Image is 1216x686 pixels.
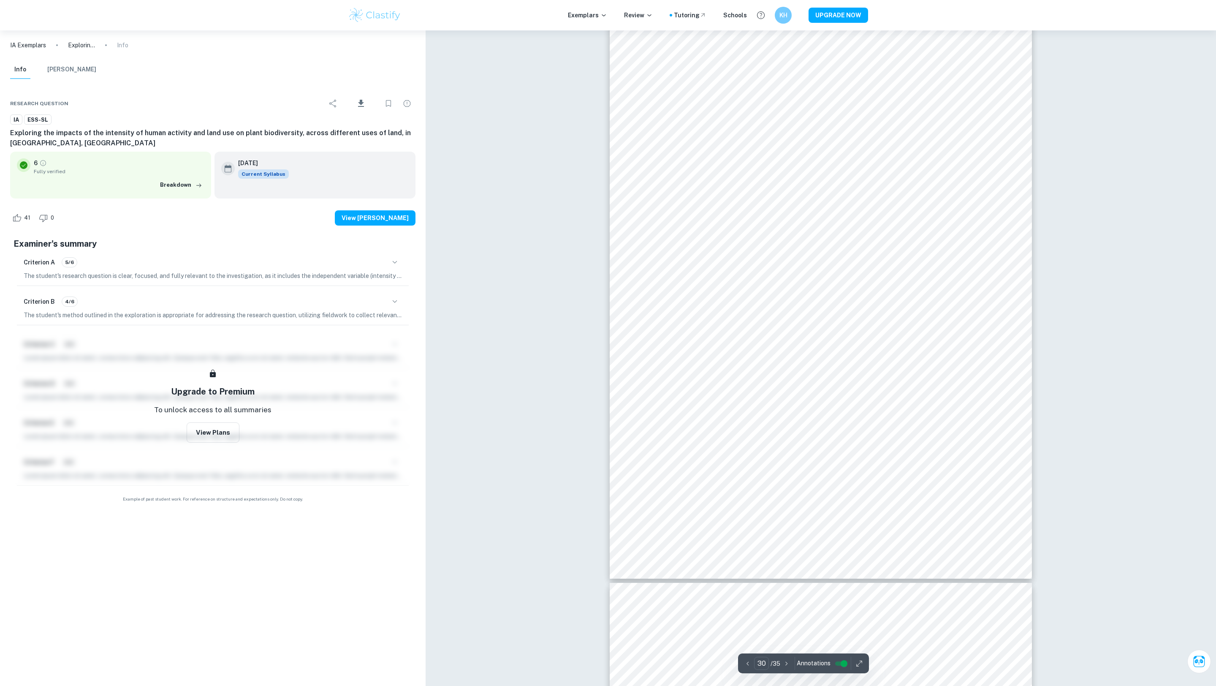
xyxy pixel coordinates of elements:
[380,95,397,112] div: Bookmark
[10,60,30,79] button: Info
[24,116,51,124] span: ESS-SL
[62,298,77,305] span: 4/6
[34,158,38,168] p: 6
[1187,650,1211,673] button: Ask Clai
[34,168,204,175] span: Fully verified
[674,11,706,20] a: Tutoring
[10,100,68,107] span: Research question
[10,41,46,50] a: IA Exemplars
[809,8,868,23] button: UPGRADE NOW
[399,95,415,112] div: Report issue
[187,422,239,443] button: View Plans
[754,8,768,22] button: Help and Feedback
[343,93,378,114] div: Download
[10,128,415,148] h6: Exploring the impacts of the intensity of human activity and land use on plant biodiversity, acro...
[62,259,77,266] span: 5/6
[24,297,55,306] h6: Criterion B
[39,159,47,167] a: Grade fully verified
[14,237,412,250] h5: Examiner's summary
[335,210,415,226] button: View [PERSON_NAME]
[24,114,52,125] a: ESS-SL
[624,11,653,20] p: Review
[24,271,402,280] p: The student's research question is clear, focused, and fully relevant to the investigation, as it...
[325,95,342,112] div: Share
[19,214,35,222] span: 41
[47,60,96,79] button: [PERSON_NAME]
[154,405,271,416] p: To unlock access to all summaries
[117,41,128,50] p: Info
[348,7,402,24] img: Clastify logo
[46,214,59,222] span: 0
[37,211,59,225] div: Dislike
[68,41,95,50] p: Exploring the impacts of the intensity of human activity and land use on plant biodiversity, acro...
[238,169,289,179] span: Current Syllabus
[24,258,55,267] h6: Criterion A
[797,659,831,668] span: Annotations
[771,659,780,668] p: / 35
[723,11,747,20] a: Schools
[10,496,415,502] span: Example of past student work. For reference on structure and expectations only. Do not copy.
[171,385,255,398] h5: Upgrade to Premium
[10,211,35,225] div: Like
[238,158,282,168] h6: [DATE]
[11,116,22,124] span: IA
[775,7,792,24] button: KH
[568,11,607,20] p: Exemplars
[238,169,289,179] div: This exemplar is based on the current syllabus. Feel free to refer to it for inspiration/ideas wh...
[24,310,402,320] p: The student's method outlined in the exploration is appropriate for addressing the research quest...
[10,114,22,125] a: IA
[158,179,204,191] button: Breakdown
[779,11,788,20] h6: KH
